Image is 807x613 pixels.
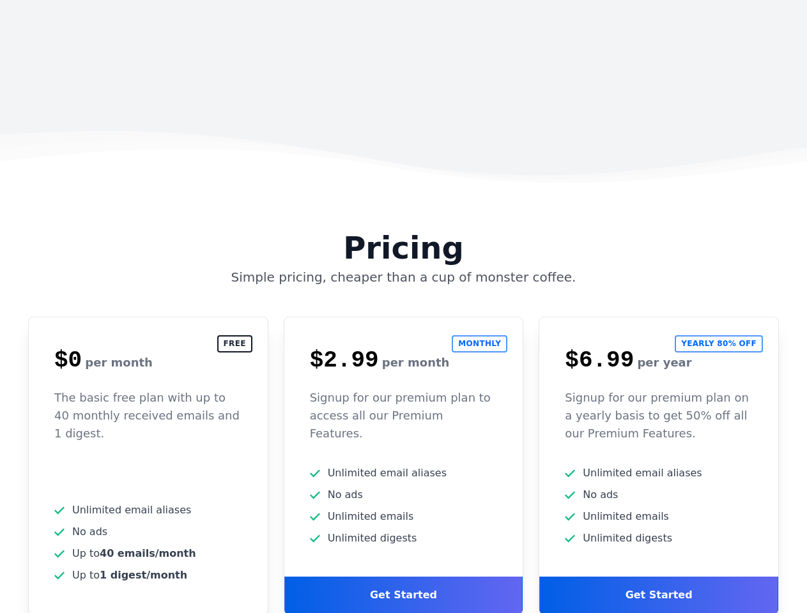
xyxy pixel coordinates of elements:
h2: Pricing [20,202,787,263]
span: $6.99 [565,347,634,374]
span: No ads [583,487,618,503]
h2: Free [217,335,252,352]
span: Unlimited email aliases [72,503,191,518]
span: No ads [328,487,363,503]
p: Signup for our premium plan to access all our Premium Features. [310,389,498,443]
p: The basic free plan with up to 40 monthly received emails and 1 digest. [54,389,242,443]
span: per month [85,356,153,369]
p: Signup for our premium plan on a yearly basis to get 50% off all our Premium Features. [565,389,753,443]
span: Unlimited digests [583,531,672,546]
h2: Monthly [452,335,507,352]
span: Unlimited emails [328,509,414,524]
span: $0 [54,347,82,374]
span: per year [637,356,691,369]
span: per month [382,356,450,369]
span: Up to [72,546,196,561]
span: Unlimited digests [328,531,417,546]
span: Unlimited emails [583,509,669,524]
b: 40 emails/month [100,547,196,559]
span: Up to [72,568,187,583]
span: Unlimited email aliases [583,465,702,481]
h2: Yearly 80% off [675,335,763,352]
b: 1 digest/month [100,569,187,581]
span: $2.99 [310,347,379,374]
span: Unlimited email aliases [328,465,447,481]
p: Simple pricing, cheaper than a cup of monster coffee. [20,268,787,286]
span: No ads [72,524,107,540]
